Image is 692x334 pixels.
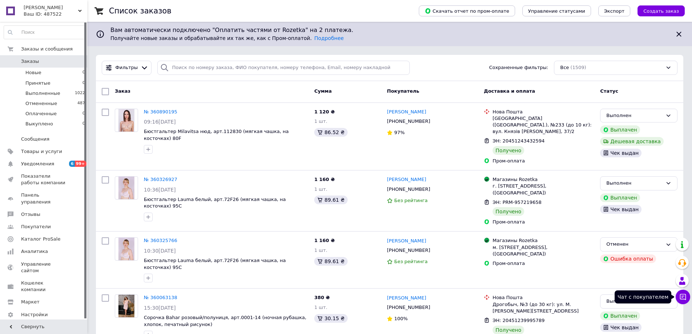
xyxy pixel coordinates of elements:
[115,294,138,318] a: Фото товару
[560,64,569,71] span: Все
[115,237,138,261] a: Фото товару
[144,315,306,327] a: Сорочка Bahar розовый/полуниця, арт.0001-14 (ночная рубашка, хлопок, печатный рисунок)
[314,305,327,310] span: 1 шт.
[21,46,73,52] span: Заказы и сообщения
[600,311,640,320] div: Выплачен
[75,90,85,97] span: 1022
[493,109,594,115] div: Нова Пошта
[615,290,671,303] div: Чат с покупателем
[489,64,548,71] span: Сохраненные фильтры:
[425,8,509,14] span: Скачать отчет по пром-оплате
[21,261,67,274] span: Управление сайтом
[144,248,176,254] span: 10:30[DATE]
[394,316,408,321] span: 100%
[314,186,327,192] span: 1 шт.
[21,192,67,205] span: Панель управления
[314,248,327,253] span: 1 шт.
[82,80,85,86] span: 0
[493,244,594,257] div: м. [STREET_ADDRESS], ([GEOGRAPHIC_DATA])
[4,26,85,39] input: Поиск
[144,129,289,141] a: Бюстгальтер Milavitsa нюд, арт.112830 (мягкая чашка, на косточках) 80F
[21,248,48,255] span: Аналитика
[144,119,176,125] span: 09:16[DATE]
[82,110,85,117] span: 0
[21,58,39,65] span: Заказы
[314,314,347,323] div: 30.15 ₴
[606,112,663,120] div: Выполнен
[522,5,591,16] button: Управление статусами
[387,88,419,94] span: Покупатель
[387,176,426,183] a: [PERSON_NAME]
[157,61,410,75] input: Поиск по номеру заказа, ФИО покупателя, номеру телефона, Email, номеру накладной
[25,69,41,76] span: Новые
[493,158,594,164] div: Пром-оплата
[606,298,663,305] div: Выполнен
[82,121,85,127] span: 0
[493,318,545,323] span: ЭН: 20451239995789
[493,176,594,183] div: Магазины Rozetka
[69,161,75,167] span: 6
[314,238,335,243] span: 1 160 ₴
[600,125,640,134] div: Выплачен
[493,115,594,135] div: [GEOGRAPHIC_DATA] ([GEOGRAPHIC_DATA].), №233 (до 10 кг): вул. Князів [PERSON_NAME], 37/2
[21,148,62,155] span: Товары и услуги
[493,294,594,301] div: Нова Пошта
[118,295,135,317] img: Фото товару
[394,198,428,203] span: Без рейтинга
[116,64,138,71] span: Фильтры
[604,8,624,14] span: Экспорт
[144,197,286,209] a: Бюстгальтер Lauma белый, арт.72F26 (мягкая чашка, на косточках) 95C
[144,258,286,270] span: Бюстгальтер Lauma белый, арт.72F26 (мягкая чашка, на косточках) 95C
[493,200,542,205] span: ЭН: PRM-957219658
[643,8,679,14] span: Создать заказ
[314,196,347,204] div: 89.61 ₴
[115,176,138,200] a: Фото товару
[21,299,40,305] span: Маркет
[109,7,171,15] h1: Список заказов
[75,161,87,167] span: 99+
[25,90,60,97] span: Выполненные
[606,241,663,248] div: Отменен
[21,173,67,186] span: Показатели работы компании
[21,280,67,293] span: Кошелек компании
[314,35,344,41] a: Подробнее
[25,110,57,117] span: Оплаченные
[493,237,594,244] div: Магазины Rozetka
[606,180,663,187] div: Выполнен
[314,295,330,300] span: 380 ₴
[144,295,177,300] a: № 360063138
[600,137,664,146] div: Дешевая доставка
[493,301,594,314] div: Дрогобыч, №3 (до 30 кг): ул. М. [PERSON_NAME][STREET_ADDRESS]
[144,187,176,193] span: 10:36[DATE]
[115,88,130,94] span: Заказ
[314,109,335,114] span: 1 120 ₴
[118,238,135,260] img: Фото товару
[24,11,87,17] div: Ваш ID: 487522
[144,238,177,243] a: № 360325766
[24,4,78,11] span: Mir Bilizni
[82,69,85,76] span: 0
[600,254,656,263] div: Ошибка оплаты
[419,5,515,16] button: Скачать отчет по пром-оплате
[493,219,594,225] div: Пром-оплата
[600,205,642,214] div: Чек выдан
[484,88,535,94] span: Доставка и оплата
[21,224,51,230] span: Покупатели
[144,109,177,114] a: № 360890195
[21,161,54,167] span: Уведомления
[600,88,618,94] span: Статус
[493,207,524,216] div: Получено
[600,193,640,202] div: Выплачен
[493,260,594,267] div: Пром-оплата
[598,5,630,16] button: Экспорт
[25,121,53,127] span: Выкуплено
[314,177,335,182] span: 1 160 ₴
[394,130,405,135] span: 97%
[21,211,40,218] span: Отзывы
[387,248,430,253] span: [PHONE_NUMBER]
[110,26,669,35] span: Вам автоматически подключено "Оплатить частями от Rozetka" на 2 платежа.
[387,118,430,124] span: [PHONE_NUMBER]
[493,138,545,144] span: ЭН: 20451243432594
[630,8,685,13] a: Создать заказ
[570,65,586,70] span: (1509)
